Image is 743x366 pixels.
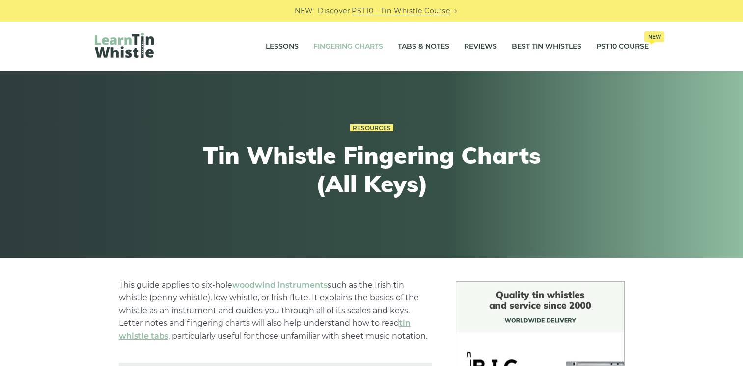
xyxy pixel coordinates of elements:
[232,280,328,289] a: woodwind instruments
[266,34,299,59] a: Lessons
[95,33,154,58] img: LearnTinWhistle.com
[350,124,393,132] a: Resources
[313,34,383,59] a: Fingering Charts
[464,34,497,59] a: Reviews
[398,34,449,59] a: Tabs & Notes
[191,141,552,198] h1: Tin Whistle Fingering Charts (All Keys)
[119,279,432,342] p: This guide applies to six-hole such as the Irish tin whistle (penny whistle), low whistle, or Iri...
[512,34,581,59] a: Best Tin Whistles
[644,31,664,42] span: New
[596,34,649,59] a: PST10 CourseNew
